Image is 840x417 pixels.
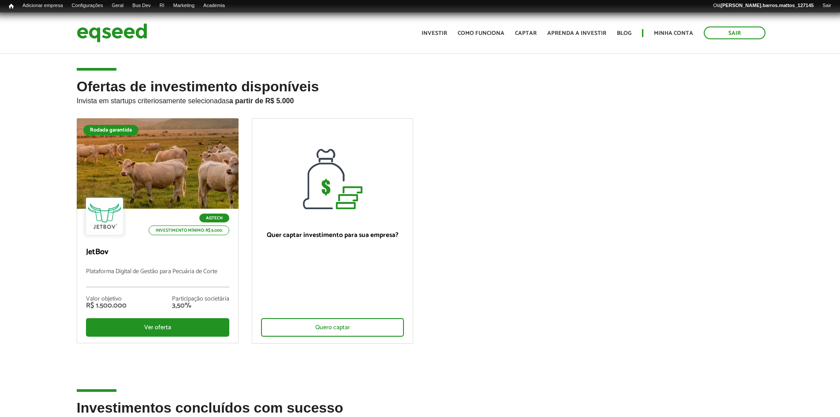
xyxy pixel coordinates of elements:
p: Quer captar investimento para sua empresa? [261,231,404,239]
a: Academia [199,2,229,9]
p: Plataforma Digital de Gestão para Pecuária de Corte [86,268,229,287]
div: R$ 1.500.000 [86,302,127,309]
a: Adicionar empresa [18,2,67,9]
a: Início [4,2,18,11]
a: Minha conta [654,30,693,36]
p: Agtech [199,214,229,222]
a: RI [155,2,169,9]
div: Participação societária [172,296,229,302]
strong: [PERSON_NAME].barros.mattos_127145 [721,3,814,8]
div: Valor objetivo [86,296,127,302]
span: Início [9,3,14,9]
div: Rodada garantida [83,125,138,135]
a: Marketing [169,2,199,9]
a: Configurações [67,2,108,9]
a: Aprenda a investir [547,30,606,36]
a: Geral [107,2,128,9]
a: Sair [704,26,765,39]
div: Ver oferta [86,318,229,337]
a: Rodada garantida Agtech Investimento mínimo: R$ 5.000 JetBov Plataforma Digital de Gestão para Pe... [77,118,239,343]
a: Captar [515,30,537,36]
a: Blog [617,30,631,36]
a: Bus Dev [128,2,155,9]
p: Invista em startups criteriosamente selecionadas [77,94,764,105]
a: Sair [818,2,836,9]
a: Como funciona [458,30,504,36]
h2: Ofertas de investimento disponíveis [77,79,764,118]
a: Quer captar investimento para sua empresa? Quero captar [252,118,414,344]
img: EqSeed [77,21,147,45]
a: Olá[PERSON_NAME].barros.mattos_127145 [709,2,818,9]
p: Investimento mínimo: R$ 5.000 [149,225,229,235]
div: Quero captar [261,318,404,337]
strong: a partir de R$ 5.000 [229,97,294,105]
p: JetBov [86,248,229,257]
div: 3,50% [172,302,229,309]
a: Investir [422,30,447,36]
